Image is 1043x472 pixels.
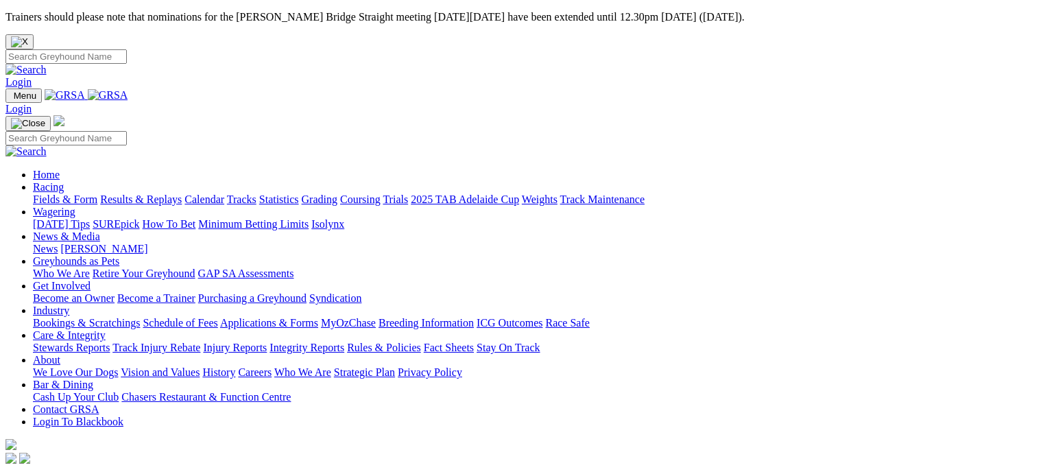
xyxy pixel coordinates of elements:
[220,317,318,329] a: Applications & Forms
[93,218,139,230] a: SUREpick
[33,218,1038,231] div: Wagering
[560,193,645,205] a: Track Maintenance
[33,255,119,267] a: Greyhounds as Pets
[5,11,1038,23] p: Trainers should please note that nominations for the [PERSON_NAME] Bridge Straight meeting [DATE]...
[5,49,127,64] input: Search
[5,103,32,115] a: Login
[5,116,51,131] button: Toggle navigation
[33,403,99,415] a: Contact GRSA
[238,366,272,378] a: Careers
[45,89,85,102] img: GRSA
[33,329,106,341] a: Care & Integrity
[259,193,299,205] a: Statistics
[5,34,34,49] button: Close
[274,366,331,378] a: Who We Are
[5,76,32,88] a: Login
[5,88,42,103] button: Toggle navigation
[33,391,1038,403] div: Bar & Dining
[33,354,60,366] a: About
[33,366,1038,379] div: About
[269,342,344,353] a: Integrity Reports
[33,193,1038,206] div: Racing
[143,218,196,230] a: How To Bet
[5,453,16,464] img: facebook.svg
[33,342,1038,354] div: Care & Integrity
[33,268,90,279] a: Who We Are
[33,366,118,378] a: We Love Our Dogs
[33,243,1038,255] div: News & Media
[33,317,140,329] a: Bookings & Scratchings
[347,342,421,353] a: Rules & Policies
[5,131,127,145] input: Search
[33,416,123,427] a: Login To Blackbook
[33,218,90,230] a: [DATE] Tips
[33,280,91,292] a: Get Involved
[340,193,381,205] a: Coursing
[33,292,1038,305] div: Get Involved
[383,193,408,205] a: Trials
[33,292,115,304] a: Become an Owner
[33,317,1038,329] div: Industry
[33,181,64,193] a: Racing
[311,218,344,230] a: Isolynx
[411,193,519,205] a: 2025 TAB Adelaide Cup
[11,118,45,129] img: Close
[5,64,47,76] img: Search
[477,342,540,353] a: Stay On Track
[112,342,200,353] a: Track Injury Rebate
[545,317,589,329] a: Race Safe
[5,145,47,158] img: Search
[309,292,361,304] a: Syndication
[33,379,93,390] a: Bar & Dining
[203,342,267,353] a: Injury Reports
[424,342,474,353] a: Fact Sheets
[33,268,1038,280] div: Greyhounds as Pets
[53,115,64,126] img: logo-grsa-white.png
[19,453,30,464] img: twitter.svg
[121,391,291,403] a: Chasers Restaurant & Function Centre
[198,292,307,304] a: Purchasing a Greyhound
[117,292,195,304] a: Become a Trainer
[100,193,182,205] a: Results & Replays
[198,268,294,279] a: GAP SA Assessments
[5,439,16,450] img: logo-grsa-white.png
[88,89,128,102] img: GRSA
[60,243,147,255] a: [PERSON_NAME]
[202,366,235,378] a: History
[227,193,256,205] a: Tracks
[33,391,119,403] a: Cash Up Your Club
[14,91,36,101] span: Menu
[143,317,217,329] a: Schedule of Fees
[334,366,395,378] a: Strategic Plan
[33,342,110,353] a: Stewards Reports
[33,193,97,205] a: Fields & Form
[198,218,309,230] a: Minimum Betting Limits
[121,366,200,378] a: Vision and Values
[477,317,542,329] a: ICG Outcomes
[33,243,58,255] a: News
[33,206,75,217] a: Wagering
[184,193,224,205] a: Calendar
[33,231,100,242] a: News & Media
[302,193,337,205] a: Grading
[379,317,474,329] a: Breeding Information
[398,366,462,378] a: Privacy Policy
[33,305,69,316] a: Industry
[33,169,60,180] a: Home
[522,193,558,205] a: Weights
[11,36,28,47] img: X
[93,268,195,279] a: Retire Your Greyhound
[321,317,376,329] a: MyOzChase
